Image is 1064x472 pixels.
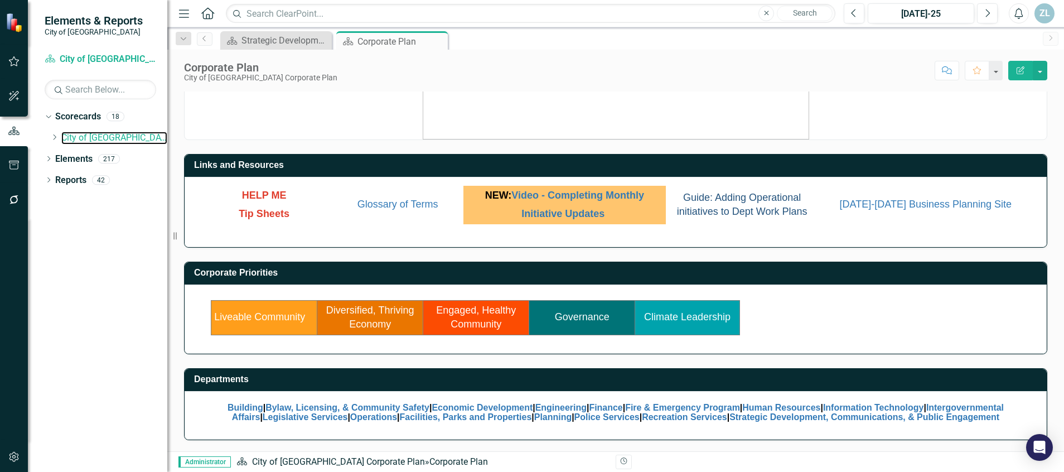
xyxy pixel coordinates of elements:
[45,14,143,27] span: Elements & Reports
[589,403,622,412] a: Finance
[535,403,587,412] a: Engineering
[242,190,287,201] span: HELP ME
[1034,3,1055,23] button: ZL
[642,412,727,422] a: Recreation Services
[574,412,640,422] a: Police Services
[228,403,263,412] a: Building
[263,412,348,422] a: Legislative Services
[625,403,740,412] a: Fire & Emergency Program
[239,208,289,219] span: Tip Sheets
[194,160,1041,170] h3: Links and Resources
[555,311,610,322] a: Governance
[194,268,1041,278] h3: Corporate Priorities
[868,3,974,23] button: [DATE]-25
[677,194,807,217] a: Guide: Adding Operational initiatives to Dept Work Plans
[521,208,604,219] a: Initiative Updates
[55,174,86,187] a: Reports
[226,4,835,23] input: Search ClearPoint...
[61,132,167,145] a: City of [GEOGRAPHIC_DATA] Corporate Plan
[729,412,999,422] a: Strategic Development, Communications, & Public Engagement
[1026,434,1053,461] div: Open Intercom Messenger
[823,403,924,412] a: Information Technology
[55,153,93,166] a: Elements
[511,190,644,201] a: Video - Completing Monthly
[400,412,532,422] a: Facilities, Parks and Properties
[357,35,445,49] div: Corporate Plan
[350,412,397,422] a: Operations
[239,210,289,219] a: Tip Sheets
[223,33,329,47] a: Strategic Development, Communications, & Public Engagement
[793,8,817,17] span: Search
[872,7,970,21] div: [DATE]-25
[45,27,143,36] small: City of [GEOGRAPHIC_DATA]
[742,403,820,412] a: Human Resources
[677,192,807,218] span: Guide: Adding Operational initiatives to Dept Work Plans
[232,403,1004,422] a: Intergovernmental Affairs
[436,305,516,330] a: Engaged, Healthy Community
[184,74,337,82] div: City of [GEOGRAPHIC_DATA] Corporate Plan
[184,61,337,74] div: Corporate Plan
[55,110,101,123] a: Scorecards
[534,412,572,422] a: Planning
[45,53,156,66] a: City of [GEOGRAPHIC_DATA] Corporate Plan
[429,456,488,467] div: Corporate Plan
[644,311,731,322] a: Climate Leadership
[326,305,414,330] a: Diversified, Thriving Economy
[840,199,1012,210] a: [DATE]-[DATE] Business Planning Site
[98,154,120,163] div: 217
[6,13,25,32] img: ClearPoint Strategy
[178,456,231,468] span: Administrator
[242,191,287,200] a: HELP ME
[214,311,305,322] a: Liveable Community
[45,80,156,99] input: Search Below...
[236,456,607,469] div: »
[432,403,533,412] a: Economic Development
[241,33,329,47] div: Strategic Development, Communications, & Public Engagement
[777,6,833,21] button: Search
[485,190,644,201] span: NEW:
[357,199,438,210] a: Glossary of Terms
[107,112,124,122] div: 18
[265,403,429,412] a: Bylaw, Licensing, & Community Safety
[194,374,1041,384] h3: Departments
[228,403,1004,422] span: | | | | | | | | | | | | | | |
[252,456,425,467] a: City of [GEOGRAPHIC_DATA] Corporate Plan
[92,175,110,185] div: 42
